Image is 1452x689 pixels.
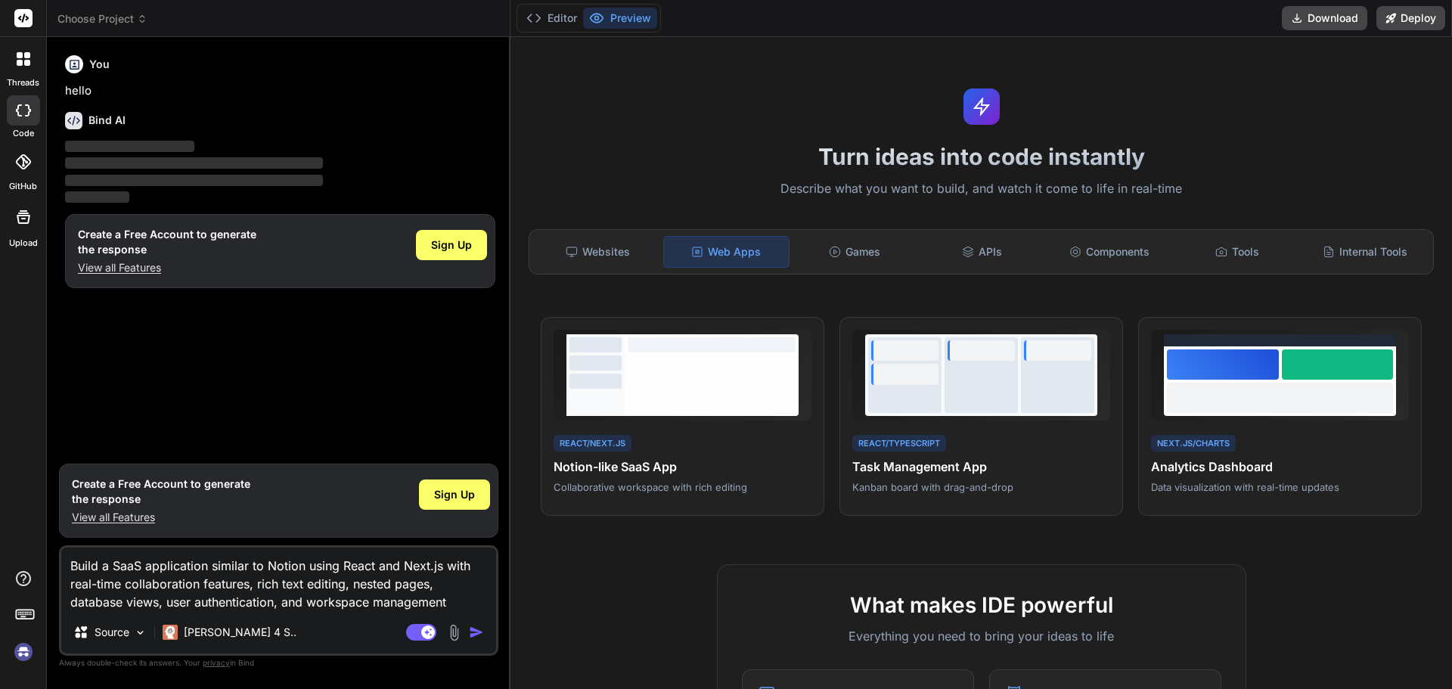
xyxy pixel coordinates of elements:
[13,127,34,140] label: code
[1282,6,1367,30] button: Download
[1151,435,1236,452] div: Next.js/Charts
[1151,480,1409,494] p: Data visualization with real-time updates
[520,143,1443,170] h1: Turn ideas into code instantly
[1047,236,1172,268] div: Components
[9,180,37,193] label: GitHub
[554,435,631,452] div: React/Next.js
[583,8,657,29] button: Preview
[520,8,583,29] button: Editor
[1151,458,1409,476] h4: Analytics Dashboard
[184,625,296,640] p: [PERSON_NAME] 4 S..
[742,589,1221,621] h2: What makes IDE powerful
[1376,6,1445,30] button: Deploy
[1175,236,1300,268] div: Tools
[431,237,472,253] span: Sign Up
[469,625,484,640] img: icon
[554,458,811,476] h4: Notion-like SaaS App
[65,191,129,203] span: ‌
[72,510,250,525] p: View all Features
[520,179,1443,199] p: Describe what you want to build, and watch it come to life in real-time
[61,548,496,611] textarea: Build a SaaS application similar to Notion using React and Next.js with real-time collaboration f...
[663,236,790,268] div: Web Apps
[78,260,256,275] p: View all Features
[920,236,1044,268] div: APIs
[65,82,495,100] p: hello
[88,113,126,128] h6: Bind AI
[95,625,129,640] p: Source
[65,141,194,152] span: ‌
[163,625,178,640] img: Claude 4 Sonnet
[1302,236,1427,268] div: Internal Tools
[65,175,323,186] span: ‌
[59,656,498,670] p: Always double-check its answers. Your in Bind
[9,237,38,250] label: Upload
[134,626,147,639] img: Pick Models
[7,76,39,89] label: threads
[852,458,1110,476] h4: Task Management App
[554,480,811,494] p: Collaborative workspace with rich editing
[742,627,1221,645] p: Everything you need to bring your ideas to life
[852,435,946,452] div: React/TypeScript
[57,11,147,26] span: Choose Project
[852,480,1110,494] p: Kanban board with drag-and-drop
[203,658,230,667] span: privacy
[89,57,110,72] h6: You
[434,487,475,502] span: Sign Up
[445,624,463,641] img: attachment
[793,236,917,268] div: Games
[535,236,660,268] div: Websites
[78,227,256,257] h1: Create a Free Account to generate the response
[65,157,323,169] span: ‌
[11,639,36,665] img: signin
[72,476,250,507] h1: Create a Free Account to generate the response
